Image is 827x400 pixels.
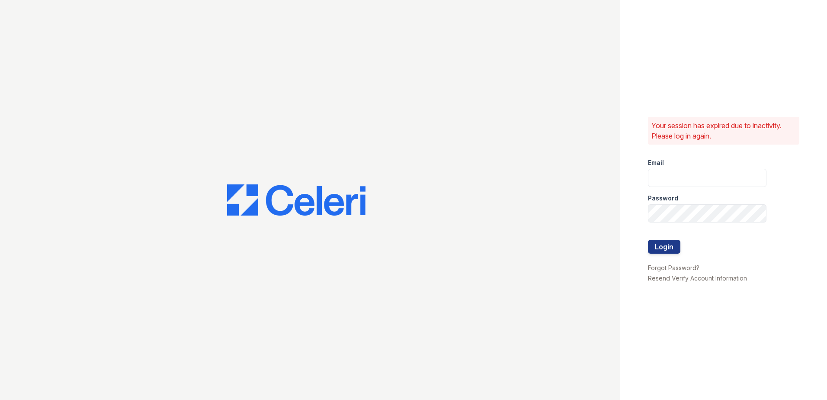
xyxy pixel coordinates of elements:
[648,194,678,203] label: Password
[648,158,664,167] label: Email
[227,184,365,216] img: CE_Logo_Blue-a8612792a0a2168367f1c8372b55b34899dd931a85d93a1a3d3e32e68fde9ad4.png
[648,240,680,254] button: Login
[651,120,796,141] p: Your session has expired due to inactivity. Please log in again.
[648,264,699,271] a: Forgot Password?
[648,274,747,282] a: Resend Verify Account Information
